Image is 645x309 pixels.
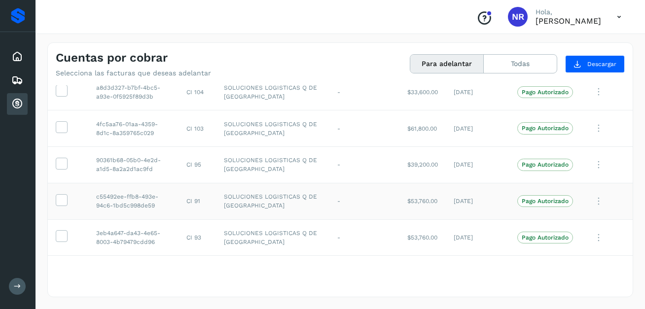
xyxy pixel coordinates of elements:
[216,74,329,110] td: SOLUCIONES LOGISTICAS Q DE [GEOGRAPHIC_DATA]
[565,55,625,73] button: Descargar
[484,55,557,73] button: Todas
[410,55,484,73] button: Para adelantar
[587,60,616,69] span: Descargar
[179,74,216,110] td: CI 104
[446,183,509,219] td: [DATE]
[399,110,446,147] td: $61,800.00
[399,219,446,256] td: $53,760.00
[88,74,179,110] td: a8d3d327-b7bf-4bc5-a93e-0f5925f89d3b
[329,110,399,147] td: -
[88,110,179,147] td: 4fc5aa76-01aa-4359-8d1c-8a359765c029
[179,219,216,256] td: CI 93
[179,183,216,219] td: CI 91
[216,110,329,147] td: SOLUCIONES LOGISTICAS Q DE [GEOGRAPHIC_DATA]
[446,110,509,147] td: [DATE]
[522,198,569,205] p: Pago Autorizado
[446,74,509,110] td: [DATE]
[329,146,399,183] td: -
[7,93,28,115] div: Cuentas por cobrar
[536,16,601,26] p: Norberto Rafael Higareda Contreras
[522,234,569,241] p: Pago Autorizado
[536,8,601,16] p: Hola,
[329,74,399,110] td: -
[399,74,446,110] td: $33,600.00
[216,183,329,219] td: SOLUCIONES LOGISTICAS Q DE [GEOGRAPHIC_DATA]
[56,69,211,77] p: Selecciona las facturas que deseas adelantar
[329,219,399,256] td: -
[522,89,569,96] p: Pago Autorizado
[399,183,446,219] td: $53,760.00
[88,146,179,183] td: 90361b68-05b0-4e2d-a1d5-8a2a2d1ac9fd
[7,69,28,91] div: Embarques
[522,161,569,168] p: Pago Autorizado
[216,146,329,183] td: SOLUCIONES LOGISTICAS Q DE [GEOGRAPHIC_DATA]
[522,125,569,132] p: Pago Autorizado
[216,219,329,256] td: SOLUCIONES LOGISTICAS Q DE [GEOGRAPHIC_DATA]
[446,146,509,183] td: [DATE]
[446,219,509,256] td: [DATE]
[7,46,28,68] div: Inicio
[56,51,168,65] h4: Cuentas por cobrar
[88,183,179,219] td: c55492ee-ffb8-493e-94c6-1bd5c998de59
[399,146,446,183] td: $39,200.00
[179,110,216,147] td: CI 103
[329,183,399,219] td: -
[179,146,216,183] td: CI 95
[88,219,179,256] td: 3eb4a647-da43-4e65-8003-4b79479cdd96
